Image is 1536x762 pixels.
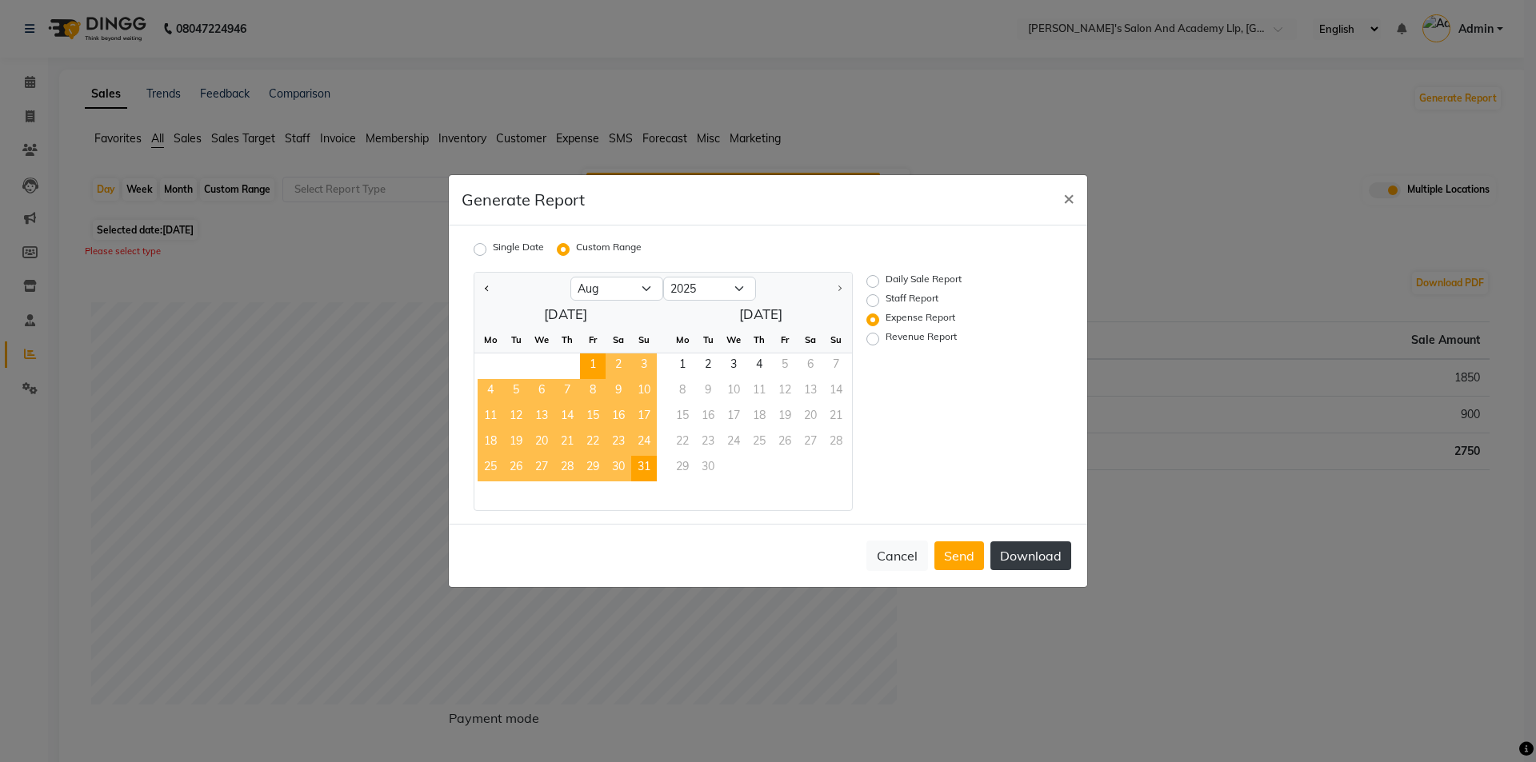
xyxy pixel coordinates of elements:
span: 21 [554,430,580,456]
span: 20 [529,430,554,456]
div: Saturday, August 30, 2025 [606,456,631,481]
div: Thursday, August 7, 2025 [554,379,580,405]
div: Tuesday, September 2, 2025 [695,353,721,379]
div: Sa [798,327,823,353]
select: Select year [663,277,756,301]
div: Monday, August 18, 2025 [478,430,503,456]
span: 3 [721,353,746,379]
span: 18 [478,430,503,456]
button: Close [1050,175,1087,220]
span: 26 [503,456,529,481]
div: Fr [772,327,798,353]
div: Th [746,327,772,353]
span: 1 [670,353,695,379]
div: Sunday, August 24, 2025 [631,430,657,456]
span: 3 [631,353,657,379]
span: 14 [554,405,580,430]
button: Download [990,541,1071,570]
div: Mo [670,327,695,353]
span: 7 [554,379,580,405]
div: Friday, August 29, 2025 [580,456,606,481]
label: Revenue Report [886,329,957,349]
span: 1 [580,353,606,379]
span: 28 [554,456,580,481]
span: 2 [695,353,721,379]
div: Mo [478,327,503,353]
span: 5 [503,379,529,405]
span: 9 [606,379,631,405]
button: Cancel [866,541,928,571]
div: Sunday, August 31, 2025 [631,456,657,481]
label: Daily Sale Report [886,272,962,291]
div: Saturday, August 2, 2025 [606,353,631,379]
button: Previous month [481,276,494,301]
div: Su [631,327,657,353]
span: 13 [529,405,554,430]
span: 31 [631,456,657,481]
span: 19 [503,430,529,456]
div: Thursday, August 14, 2025 [554,405,580,430]
div: Friday, August 1, 2025 [580,353,606,379]
span: 17 [631,405,657,430]
div: Thursday, August 21, 2025 [554,430,580,456]
div: We [529,327,554,353]
div: Monday, August 11, 2025 [478,405,503,430]
div: Thursday, August 28, 2025 [554,456,580,481]
h5: Generate Report [462,188,585,212]
span: 2 [606,353,631,379]
button: Send [934,541,984,570]
span: 8 [580,379,606,405]
div: Wednesday, August 6, 2025 [529,379,554,405]
div: Friday, August 15, 2025 [580,405,606,430]
div: Thursday, September 4, 2025 [746,353,772,379]
div: Monday, August 4, 2025 [478,379,503,405]
span: 29 [580,456,606,481]
label: Custom Range [576,240,642,259]
span: 23 [606,430,631,456]
div: Tu [503,327,529,353]
span: 24 [631,430,657,456]
span: 16 [606,405,631,430]
div: Su [823,327,849,353]
span: 11 [478,405,503,430]
div: Sunday, August 17, 2025 [631,405,657,430]
div: Fr [580,327,606,353]
div: Monday, August 25, 2025 [478,456,503,481]
div: Wednesday, September 3, 2025 [721,353,746,379]
div: Th [554,327,580,353]
div: Wednesday, August 27, 2025 [529,456,554,481]
div: Tuesday, August 5, 2025 [503,379,529,405]
span: 4 [746,353,772,379]
div: Saturday, August 16, 2025 [606,405,631,430]
div: Wednesday, August 20, 2025 [529,430,554,456]
div: Saturday, August 9, 2025 [606,379,631,405]
div: We [721,327,746,353]
span: 22 [580,430,606,456]
div: Friday, August 22, 2025 [580,430,606,456]
span: 27 [529,456,554,481]
label: Staff Report [886,291,938,310]
span: 10 [631,379,657,405]
label: Expense Report [886,310,955,329]
span: 6 [529,379,554,405]
span: 12 [503,405,529,430]
div: Friday, August 8, 2025 [580,379,606,405]
label: Single Date [493,240,544,259]
div: Sunday, August 10, 2025 [631,379,657,405]
div: Tuesday, August 19, 2025 [503,430,529,456]
span: 4 [478,379,503,405]
div: Tu [695,327,721,353]
select: Select month [570,277,663,301]
div: Sunday, August 3, 2025 [631,353,657,379]
div: Wednesday, August 13, 2025 [529,405,554,430]
span: 15 [580,405,606,430]
div: Tuesday, August 26, 2025 [503,456,529,481]
span: 30 [606,456,631,481]
div: Sa [606,327,631,353]
div: Monday, September 1, 2025 [670,353,695,379]
div: Saturday, August 23, 2025 [606,430,631,456]
div: Tuesday, August 12, 2025 [503,405,529,430]
span: 25 [478,456,503,481]
span: × [1063,186,1074,209]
